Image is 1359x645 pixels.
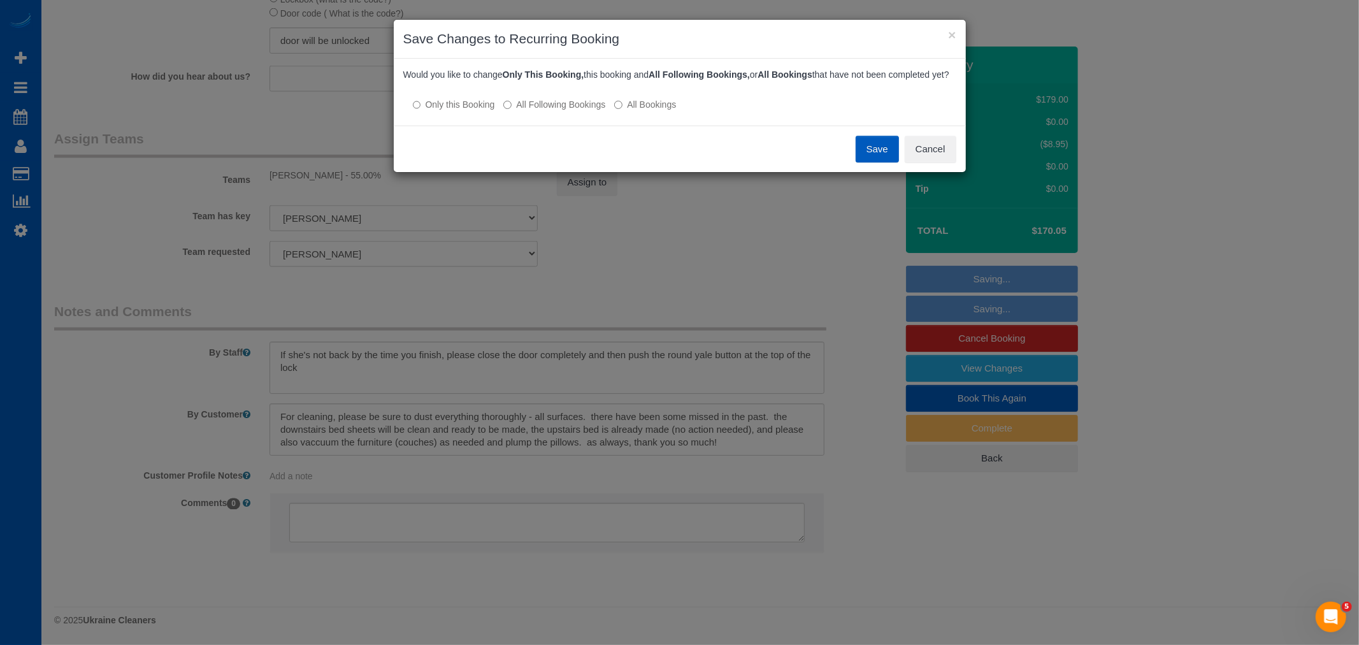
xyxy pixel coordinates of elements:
[413,101,421,109] input: Only this Booking
[856,136,899,163] button: Save
[1316,602,1346,632] iframe: Intercom live chat
[403,68,956,81] p: Would you like to change this booking and or that have not been completed yet?
[758,69,812,80] b: All Bookings
[614,98,676,111] label: All bookings that have not been completed yet will be changed.
[905,136,956,163] button: Cancel
[503,101,512,109] input: All Following Bookings
[403,29,956,48] h3: Save Changes to Recurring Booking
[649,69,750,80] b: All Following Bookings,
[948,28,956,41] button: ×
[503,69,584,80] b: Only This Booking,
[503,98,605,111] label: This and all the bookings after it will be changed.
[413,98,495,111] label: All other bookings in the series will remain the same.
[1342,602,1352,612] span: 5
[614,101,622,109] input: All Bookings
